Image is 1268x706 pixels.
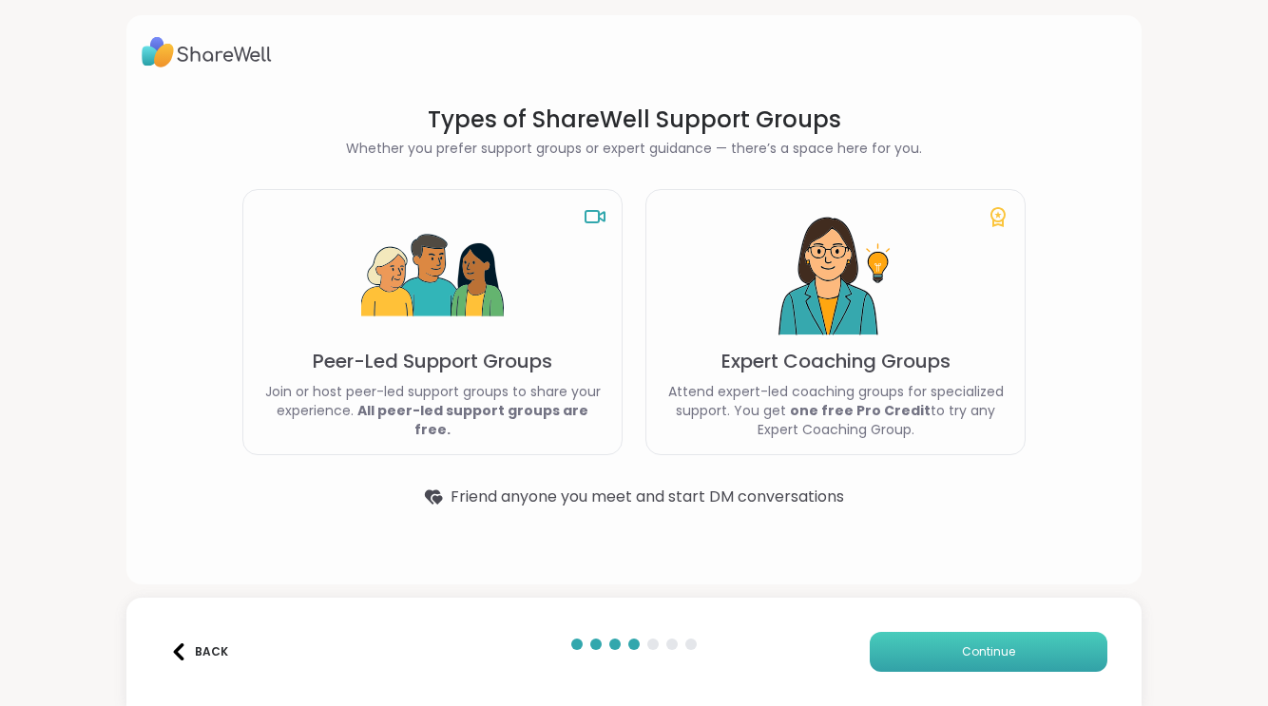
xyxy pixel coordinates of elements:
button: Continue [870,632,1107,672]
p: Join or host peer-led support groups to share your experience. [259,382,606,439]
p: Expert Coaching Groups [721,348,951,374]
button: Back [161,632,237,672]
div: Back [170,643,228,660]
img: ShareWell Logo [142,30,272,74]
h2: Whether you prefer support groups or expert guidance — there’s a space here for you. [242,139,1026,159]
b: one free Pro Credit [790,401,931,420]
img: Peer-Led Support Groups [361,205,504,348]
span: Friend anyone you meet and start DM conversations [451,486,844,508]
h1: Types of ShareWell Support Groups [242,105,1026,135]
b: All peer-led support groups are free. [357,401,588,439]
span: Continue [962,643,1015,660]
p: Peer-Led Support Groups [313,348,552,374]
p: Attend expert-led coaching groups for specialized support. You get to try any Expert Coaching Group. [662,382,1009,439]
img: Expert Coaching Groups [764,205,907,348]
